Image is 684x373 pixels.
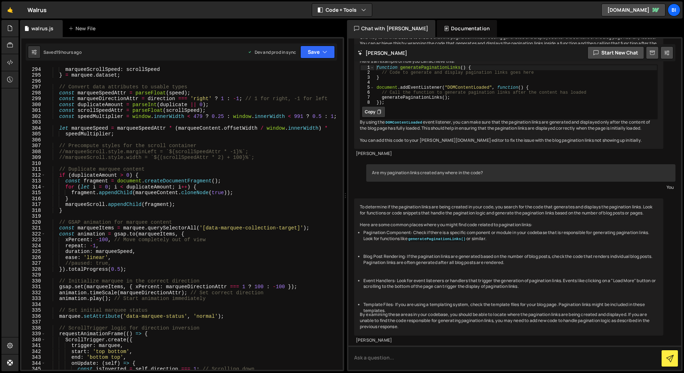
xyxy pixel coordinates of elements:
div: You [368,183,674,191]
li: Blog Post Rendering: If the pagination links are generated based on the number of blog posts, che... [363,254,658,266]
div: 305 [21,131,46,137]
a: [DOMAIN_NAME] [601,4,665,16]
div: 333 [21,296,46,302]
div: [PERSON_NAME] [356,337,662,343]
div: Chat with [PERSON_NAME] [347,20,435,37]
li: Event Handlers: Look for event listeners or handlers that trigger the generation of pagination li... [363,278,658,290]
div: 294 [21,67,46,73]
div: 299 [21,96,46,102]
div: [PERSON_NAME] [356,151,662,157]
div: 334 [21,302,46,308]
div: 6 [361,90,374,95]
code: DOMContentLoaded [385,120,423,125]
div: 301 [21,108,46,114]
button: Start new chat [587,46,644,59]
div: 298 [21,90,46,96]
div: 19 hours ago [56,49,82,55]
div: Dev and prod in sync [248,49,296,55]
div: 303 [21,119,46,125]
div: It sounds like the pagination links are not being displayed properly when the blog page initially... [354,11,663,149]
div: 341 [21,343,46,349]
div: 332 [21,290,46,296]
div: 329 [21,272,46,278]
div: 5 [361,85,374,90]
div: 315 [21,190,46,196]
div: 322 [21,231,46,237]
div: 323 [21,237,46,243]
div: 335 [21,307,46,314]
div: 309 [21,155,46,161]
div: 311 [21,166,46,172]
div: 331 [21,284,46,290]
div: 345 [21,366,46,372]
li: Template Files: If you are using a templating system, check the template files for your blog page... [363,302,658,314]
div: 336 [21,314,46,320]
div: 8 [361,100,374,105]
div: 342 [21,349,46,355]
div: 7 [361,95,374,100]
div: 304 [21,125,46,131]
div: 302 [21,114,46,120]
div: 325 [21,249,46,255]
div: 319 [21,213,46,219]
a: Bi [668,4,680,16]
div: 297 [21,84,46,90]
div: New File [68,25,98,32]
div: 314 [21,184,46,190]
div: 338 [21,325,46,331]
div: 4 [361,80,374,85]
div: 337 [21,319,46,325]
div: 295 [21,72,46,78]
div: 324 [21,243,46,249]
div: 300 [21,102,46,108]
div: Documentation [437,20,497,37]
div: 306 [21,137,46,143]
div: Saved [43,49,82,55]
div: 343 [21,354,46,361]
div: 321 [21,225,46,231]
a: 🤙 [1,1,19,19]
div: 312 [21,172,46,178]
li: Pagination Component: Check if there is a specific component or module in your codebase that is r... [363,230,658,242]
button: Copy [362,106,385,118]
h2: [PERSON_NAME] [358,50,407,56]
div: 326 [21,255,46,261]
div: 308 [21,149,46,155]
div: 330 [21,278,46,284]
div: 320 [21,219,46,226]
div: 3 [361,75,374,80]
div: 339 [21,331,46,337]
code: generatePaginationLinks() [408,237,467,242]
div: 318 [21,208,46,214]
div: Walrus [27,6,47,14]
div: 307 [21,143,46,149]
div: 328 [21,266,46,273]
div: 340 [21,337,46,343]
div: Are my pagination links created anywhere in the code? [366,164,675,182]
div: 2 [361,70,374,75]
div: walrus.js [31,25,53,32]
button: Code + Tools [312,4,372,16]
button: Save [300,46,335,58]
div: 344 [21,361,46,367]
div: 313 [21,178,46,184]
div: 310 [21,161,46,167]
div: 317 [21,202,46,208]
div: 316 [21,196,46,202]
div: 1 [361,65,374,70]
div: 327 [21,260,46,266]
div: To determine if the pagination links are being created in your code, you search for the code that... [354,198,663,336]
div: 296 [21,78,46,84]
